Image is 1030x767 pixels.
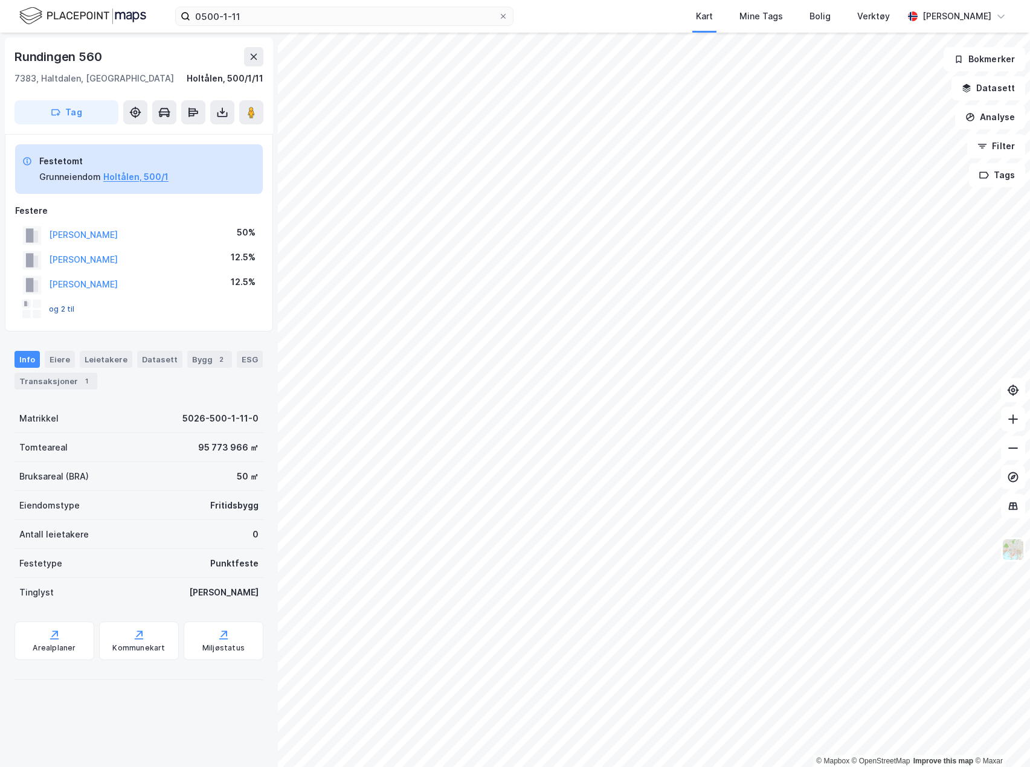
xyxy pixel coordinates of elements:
div: Datasett [137,351,182,368]
div: 7383, Haltdalen, [GEOGRAPHIC_DATA] [14,71,174,86]
div: 2 [215,353,227,365]
div: Eiere [45,351,75,368]
div: Kart [696,9,713,24]
div: Miljøstatus [202,643,245,653]
input: Søk på adresse, matrikkel, gårdeiere, leietakere eller personer [190,7,498,25]
iframe: Chat Widget [970,709,1030,767]
button: Bokmerker [944,47,1025,71]
div: Mine Tags [739,9,783,24]
a: Improve this map [913,757,973,765]
div: Bruksareal (BRA) [19,469,89,484]
div: 95 773 966 ㎡ [198,440,259,455]
div: Holtålen, 500/1/11 [187,71,263,86]
button: Tag [14,100,118,124]
div: Tomteareal [19,440,68,455]
button: Holtålen, 500/1 [103,170,169,184]
div: Verktøy [857,9,890,24]
img: logo.f888ab2527a4732fd821a326f86c7f29.svg [19,5,146,27]
button: Datasett [951,76,1025,100]
div: Transaksjoner [14,373,97,390]
div: Kommunekart [112,643,165,653]
div: Antall leietakere [19,527,89,542]
div: 0 [253,527,259,542]
div: Matrikkel [19,411,59,426]
a: Mapbox [816,757,849,765]
div: 50 ㎡ [237,469,259,484]
div: 5026-500-1-11-0 [182,411,259,426]
div: Leietakere [80,351,132,368]
div: Info [14,351,40,368]
div: 12.5% [231,275,256,289]
button: Analyse [955,105,1025,129]
div: [PERSON_NAME] [922,9,991,24]
img: Z [1002,538,1025,561]
div: 50% [237,225,256,240]
div: 1 [80,375,92,387]
div: ESG [237,351,263,368]
a: OpenStreetMap [852,757,910,765]
div: Punktfeste [210,556,259,571]
div: Kontrollprogram for chat [970,709,1030,767]
div: Bolig [810,9,831,24]
div: Arealplaner [33,643,76,653]
button: Filter [967,134,1025,158]
div: Festetomt [39,154,169,168]
div: Tinglyst [19,585,54,600]
button: Tags [969,163,1025,187]
div: 12.5% [231,250,256,265]
div: Rundingen 560 [14,47,104,66]
div: Grunneiendom [39,170,101,184]
div: Festere [15,204,263,218]
div: [PERSON_NAME] [189,585,259,600]
div: Festetype [19,556,62,571]
div: Eiendomstype [19,498,80,513]
div: Fritidsbygg [210,498,259,513]
div: Bygg [187,351,232,368]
